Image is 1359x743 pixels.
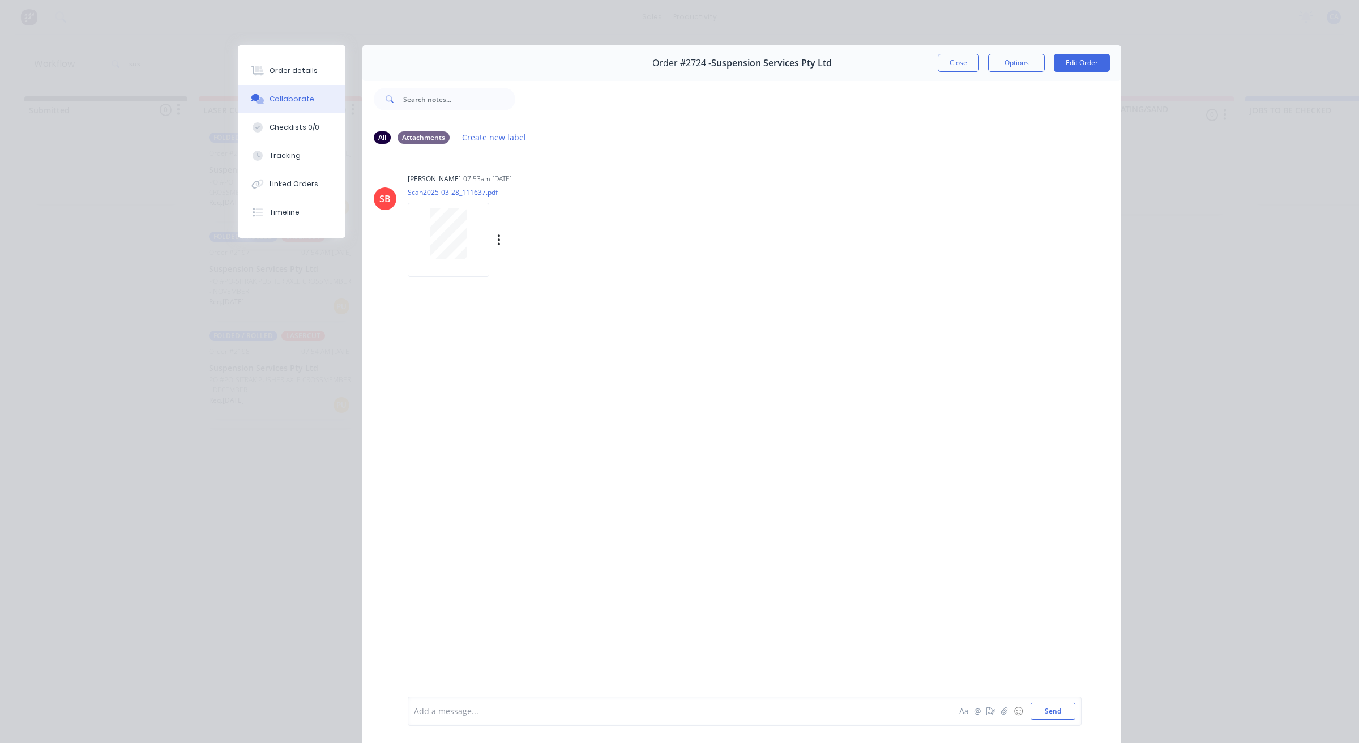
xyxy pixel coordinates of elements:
[238,198,345,227] button: Timeline
[374,131,391,144] div: All
[270,122,319,133] div: Checklists 0/0
[957,704,971,718] button: Aa
[1011,704,1025,718] button: ☺
[971,704,984,718] button: @
[988,54,1045,72] button: Options
[463,174,512,184] div: 07:53am [DATE]
[270,151,301,161] div: Tracking
[238,142,345,170] button: Tracking
[238,113,345,142] button: Checklists 0/0
[1054,54,1110,72] button: Edit Order
[270,94,314,104] div: Collaborate
[938,54,979,72] button: Close
[238,170,345,198] button: Linked Orders
[379,192,391,206] div: SB
[652,58,711,69] span: Order #2724 -
[711,58,832,69] span: Suspension Services Pty Ltd
[238,57,345,85] button: Order details
[403,88,515,110] input: Search notes...
[398,131,450,144] div: Attachments
[270,179,318,189] div: Linked Orders
[270,207,300,217] div: Timeline
[408,187,616,197] p: Scan2025-03-28_111637.pdf
[1031,703,1075,720] button: Send
[456,130,532,145] button: Create new label
[270,66,318,76] div: Order details
[408,174,461,184] div: [PERSON_NAME]
[238,85,345,113] button: Collaborate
